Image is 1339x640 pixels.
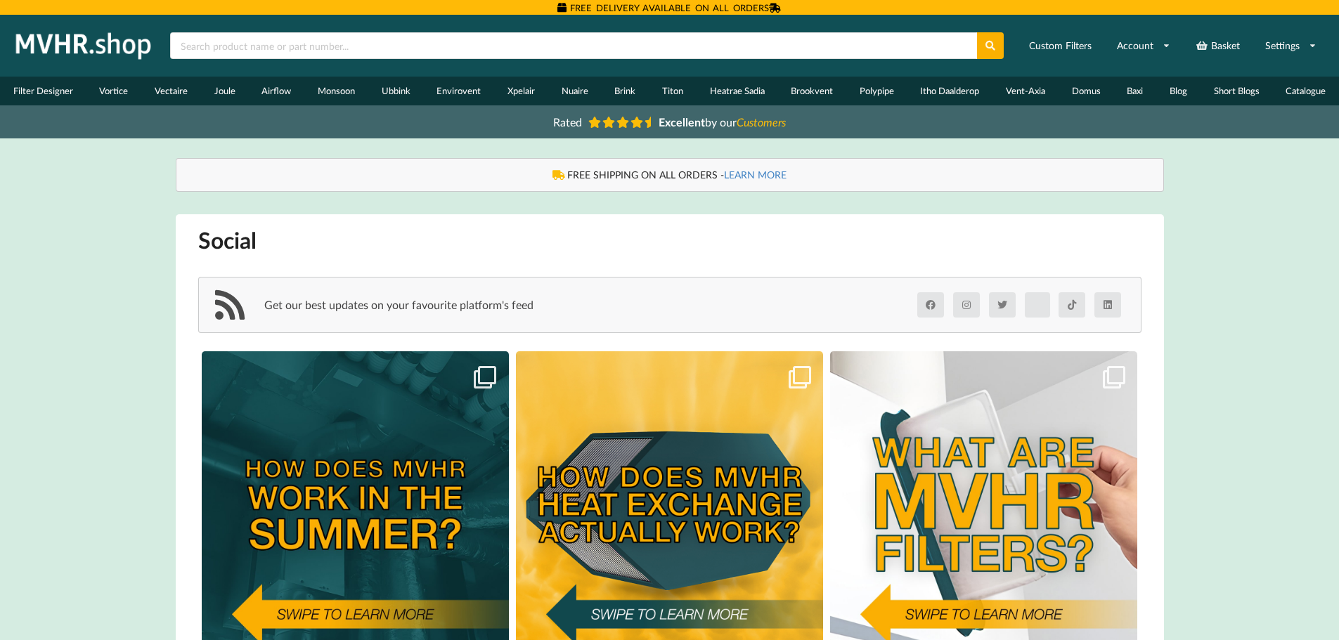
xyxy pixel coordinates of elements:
[724,169,787,181] a: LEARN MORE
[201,77,249,105] a: Joule
[543,110,796,133] a: Rated Excellentby ourCustomers
[494,77,548,105] a: Xpelair
[553,115,582,129] span: Rated
[1059,77,1114,105] a: Domus
[659,115,705,129] b: Excellent
[1272,77,1339,105] a: Catalogue
[1114,77,1157,105] a: Baxi
[249,77,305,105] a: Airflow
[659,115,786,129] span: by our
[368,77,424,105] a: Ubbink
[601,77,649,105] a: Brink
[907,77,993,105] a: Itho Daalderop
[1256,33,1326,58] a: Settings
[649,77,697,105] a: Titon
[777,77,846,105] a: Brookvent
[198,226,1141,254] h1: Social
[697,77,778,105] a: Heatrae Sadia
[86,77,142,105] a: Vortice
[1108,33,1179,58] a: Account
[304,77,368,105] a: Monsoon
[992,77,1059,105] a: Vent-Axia
[1186,33,1249,58] a: Basket
[170,32,977,59] input: Search product name or part number...
[1156,77,1201,105] a: Blog
[264,297,533,313] p: Get our best updates on your favourite platform's feed
[10,28,157,63] img: mvhr.shop.png
[190,168,1149,182] div: FREE SHIPPING ON ALL ORDERS -
[1201,77,1273,105] a: Short Blogs
[737,115,786,129] i: Customers
[1020,33,1101,58] a: Custom Filters
[141,77,201,105] a: Vectaire
[846,77,907,105] a: Polypipe
[423,77,494,105] a: Envirovent
[548,77,602,105] a: Nuaire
